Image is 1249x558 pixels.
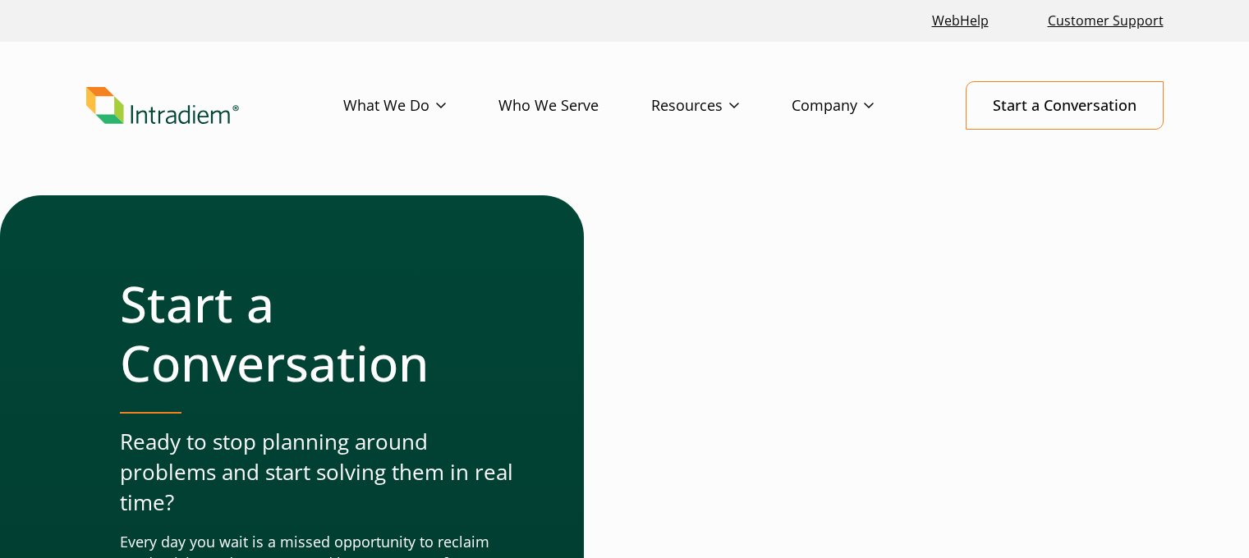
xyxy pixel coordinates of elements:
[86,87,343,125] a: Link to homepage of Intradiem
[86,87,239,125] img: Intradiem
[498,82,651,130] a: Who We Serve
[925,3,995,39] a: Link opens in a new window
[792,82,926,130] a: Company
[1041,3,1170,39] a: Customer Support
[120,427,518,519] p: Ready to stop planning around problems and start solving them in real time?
[120,274,518,392] h1: Start a Conversation
[651,82,792,130] a: Resources
[966,81,1164,130] a: Start a Conversation
[343,82,498,130] a: What We Do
